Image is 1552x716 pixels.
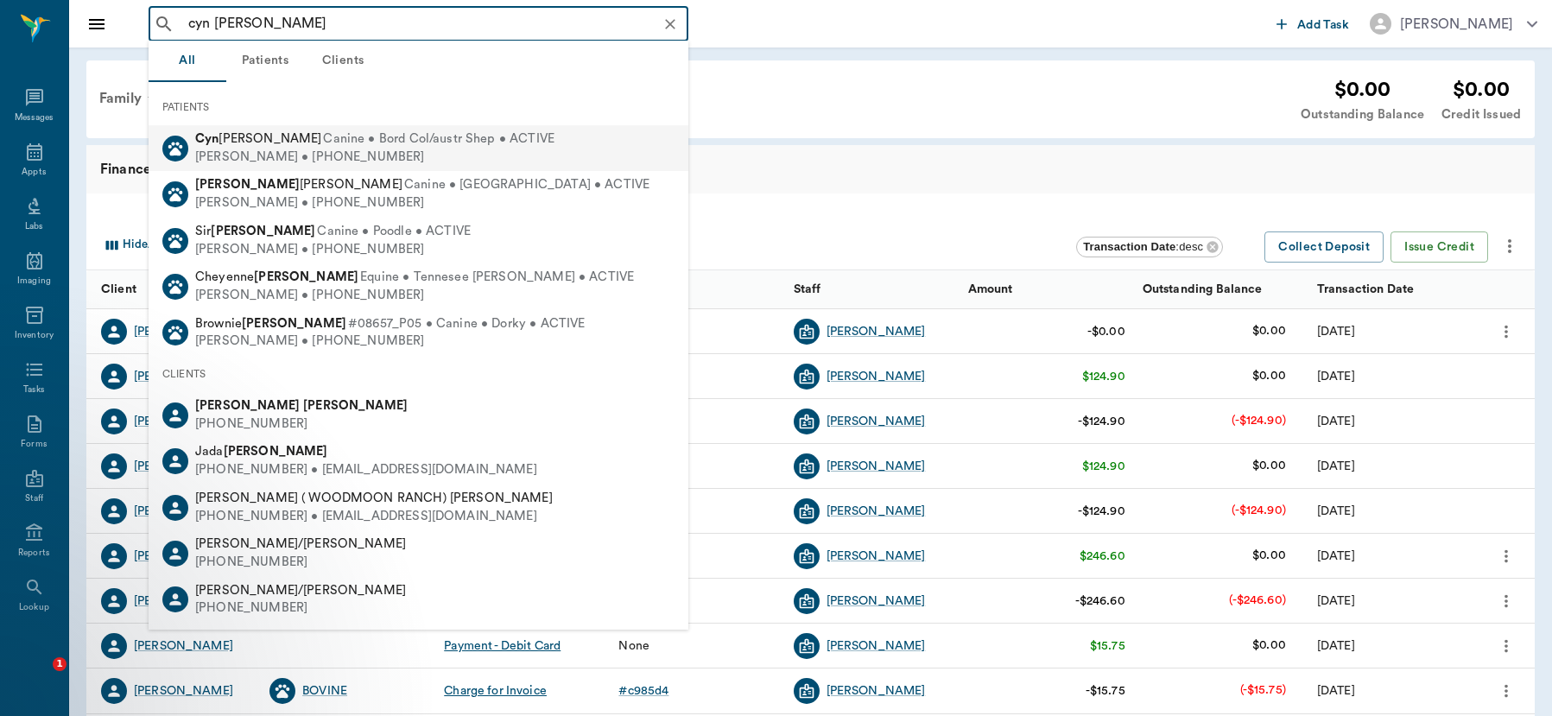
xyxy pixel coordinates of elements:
div: Amount [968,265,1013,314]
div: Payment - Debit Card [444,637,561,655]
td: (-$124.90) [1218,398,1300,444]
button: Clear [658,12,682,36]
input: Search [181,12,683,36]
span: 1 [53,657,67,671]
span: Brownie [195,317,346,330]
a: [PERSON_NAME] [827,368,926,385]
div: [PERSON_NAME] • [PHONE_NUMBER] [195,194,649,212]
div: [PHONE_NUMBER] [195,554,406,572]
span: Cheyenne [195,270,358,283]
div: Forms [21,438,47,451]
a: [PERSON_NAME] [827,458,926,475]
button: Sort [1506,277,1530,301]
div: Client [101,265,136,314]
div: Reports [18,547,50,560]
b: [PERSON_NAME] [195,399,300,412]
td: (-$15.75) [1226,668,1300,713]
div: -$124.90 [1078,503,1125,520]
span: Jada [195,445,328,458]
div: Labs [25,220,43,233]
b: [PERSON_NAME] [224,445,328,458]
button: Clients [304,41,382,82]
div: Imaging [17,275,51,288]
div: Client [86,270,261,309]
div: $15.75 [1090,637,1125,655]
div: [PERSON_NAME] [827,548,926,565]
iframe: Intercom live chat [17,657,59,699]
div: 06/10/25 [1317,682,1355,700]
a: [PERSON_NAME] [827,637,926,655]
span: [PERSON_NAME] ( WOODMOON RANCH) [PERSON_NAME] [195,491,553,504]
td: $0.00 [1238,353,1300,399]
a: [PERSON_NAME] [827,682,926,700]
button: more [1492,542,1520,571]
span: [PERSON_NAME]/[PERSON_NAME] [195,584,406,597]
div: Invoice [610,270,784,309]
button: more [1495,231,1524,261]
div: Amount [960,270,1134,309]
a: [PERSON_NAME] [134,458,233,475]
a: [PERSON_NAME] [134,413,233,430]
div: Staff [794,265,821,314]
div: [PERSON_NAME] • [PHONE_NUMBER] [195,287,634,305]
div: 08/28/25 [1317,323,1355,340]
div: Staff [25,492,43,505]
div: Credit Issued [1441,105,1521,124]
button: [PERSON_NAME] [1356,8,1551,40]
div: Outstanding Balance [1301,105,1424,124]
div: -$0.00 [1087,323,1125,340]
div: Charge for Invoice [444,682,547,700]
td: (-$124.90) [1218,488,1300,534]
div: [PERSON_NAME] [134,323,233,340]
div: $246.60 [1080,548,1125,565]
button: Sort [1450,277,1474,301]
button: Sort [1276,277,1300,301]
span: Canine • [GEOGRAPHIC_DATA] • ACTIVE [404,176,649,194]
span: [PERSON_NAME] [195,178,402,191]
b: [PERSON_NAME] [254,270,358,283]
a: [PERSON_NAME] [134,682,233,700]
div: PATIENTS [149,89,688,125]
div: Inventory [15,329,54,342]
b: [PERSON_NAME] [303,399,408,412]
b: [PERSON_NAME] [195,178,300,191]
iframe: Intercom notifications message [13,548,358,669]
a: [PERSON_NAME] [827,413,926,430]
a: BOVINE [302,682,347,700]
div: -$246.60 [1075,592,1125,610]
td: $0.00 [1238,443,1300,489]
button: All [149,41,226,82]
b: Transaction Date [1083,240,1175,253]
span: : desc [1083,240,1203,253]
div: 08/28/25 [1317,503,1355,520]
span: Finances: [100,159,162,180]
div: [PERSON_NAME] • [PHONE_NUMBER] [195,149,554,167]
div: [PERSON_NAME] [827,323,926,340]
button: more [1492,631,1520,661]
td: $0.00 [1238,308,1300,354]
div: [PHONE_NUMBER] • [EMAIL_ADDRESS][DOMAIN_NAME] [195,461,537,479]
a: [PERSON_NAME] [134,548,233,565]
div: $124.90 [1082,458,1125,475]
div: # c985d4 [618,682,668,700]
a: [PERSON_NAME] [134,368,233,385]
div: 06/10/25 [1317,637,1355,655]
div: None [618,637,649,655]
a: [PERSON_NAME] [827,592,926,610]
div: [PERSON_NAME] [1400,14,1513,35]
button: Sort [752,277,776,301]
b: Cyn [195,132,219,145]
a: [PERSON_NAME] [827,503,926,520]
button: more [1492,586,1520,616]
